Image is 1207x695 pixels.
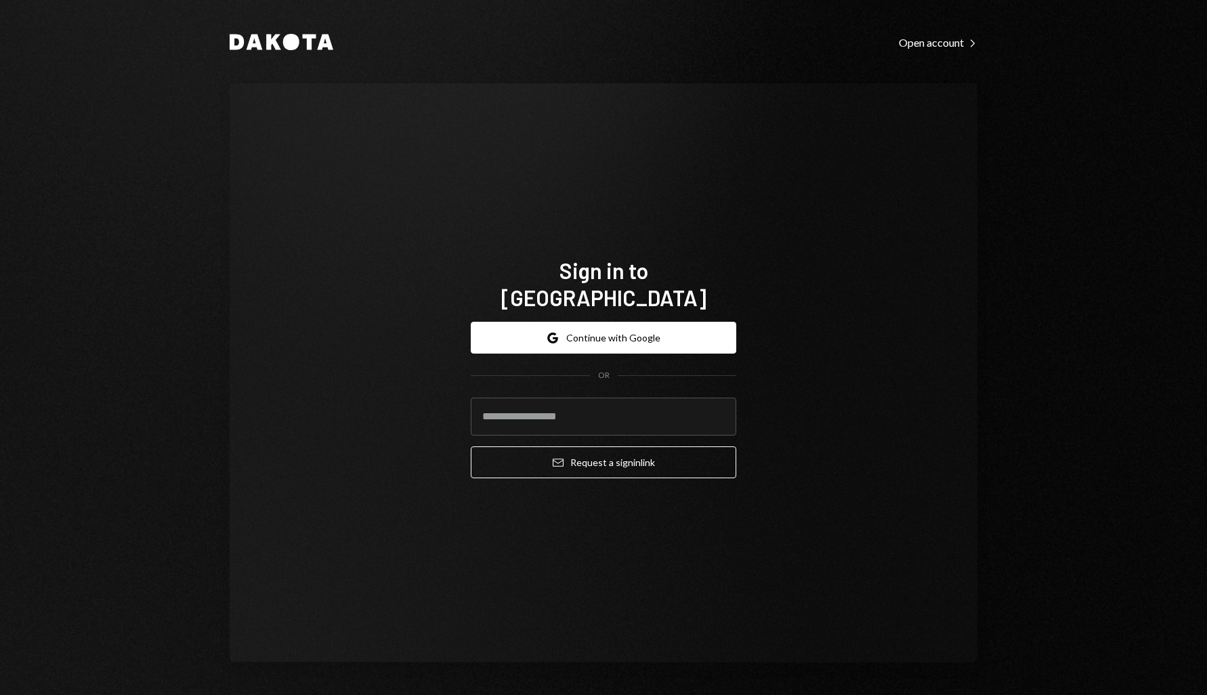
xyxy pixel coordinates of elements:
[598,370,610,381] div: OR
[471,446,736,478] button: Request a signinlink
[899,36,977,49] div: Open account
[471,257,736,311] h1: Sign in to [GEOGRAPHIC_DATA]
[899,35,977,49] a: Open account
[471,322,736,354] button: Continue with Google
